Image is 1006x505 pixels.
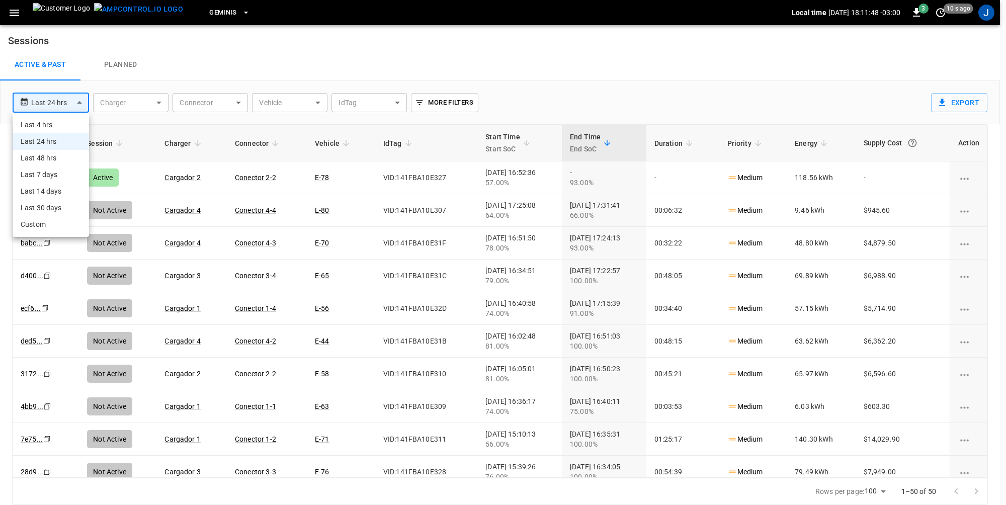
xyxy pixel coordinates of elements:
li: Last 14 days [13,183,89,200]
li: Custom [13,216,89,233]
li: Last 24 hrs [13,133,89,150]
li: Last 7 days [13,166,89,183]
li: Last 48 hrs [13,150,89,166]
li: Last 30 days [13,200,89,216]
li: Last 4 hrs [13,117,89,133]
